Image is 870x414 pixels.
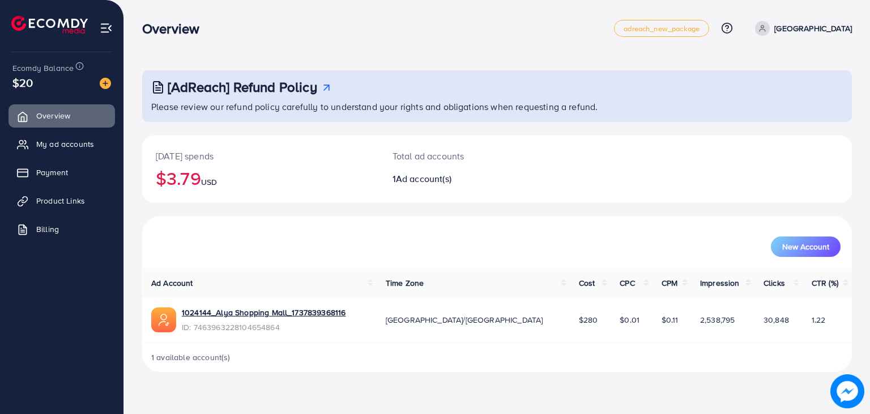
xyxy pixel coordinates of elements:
[620,277,634,289] span: CPC
[12,74,33,91] span: $20
[142,20,208,37] h3: Overview
[393,174,543,184] h2: 1
[386,277,424,289] span: Time Zone
[662,314,679,326] span: $0.11
[151,100,845,113] p: Please review our refund policy carefully to understand your rights and obligations when requesti...
[182,307,346,318] a: 1024144_Alya Shopping Mall_1737839368116
[614,20,709,37] a: adreach_new_package
[393,149,543,163] p: Total ad accounts
[151,352,231,363] span: 1 available account(s)
[774,22,852,35] p: [GEOGRAPHIC_DATA]
[8,104,115,127] a: Overview
[8,189,115,212] a: Product Links
[812,277,838,289] span: CTR (%)
[386,314,543,326] span: [GEOGRAPHIC_DATA]/[GEOGRAPHIC_DATA]
[36,223,59,235] span: Billing
[764,277,785,289] span: Clicks
[662,277,677,289] span: CPM
[36,138,94,150] span: My ad accounts
[396,172,451,185] span: Ad account(s)
[36,110,70,121] span: Overview
[201,176,217,188] span: USD
[168,79,317,95] h3: [AdReach] Refund Policy
[156,149,365,163] p: [DATE] spends
[36,167,68,178] span: Payment
[36,195,85,206] span: Product Links
[12,62,74,74] span: Ecomdy Balance
[782,243,829,251] span: New Account
[100,22,113,35] img: menu
[771,236,841,257] button: New Account
[151,307,176,332] img: ic-ads-acc.e4c84228.svg
[579,277,595,289] span: Cost
[624,25,700,32] span: adreach_new_package
[182,322,346,333] span: ID: 7463963228104654864
[579,314,598,326] span: $280
[156,167,365,189] h2: $3.79
[8,161,115,184] a: Payment
[620,314,639,326] span: $0.01
[700,314,735,326] span: 2,538,795
[11,16,88,33] img: logo
[8,133,115,155] a: My ad accounts
[812,314,826,326] span: 1.22
[8,218,115,240] a: Billing
[750,21,852,36] a: [GEOGRAPHIC_DATA]
[764,314,789,326] span: 30,848
[700,277,740,289] span: Impression
[151,277,193,289] span: Ad Account
[830,374,864,408] img: image
[100,78,111,89] img: image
